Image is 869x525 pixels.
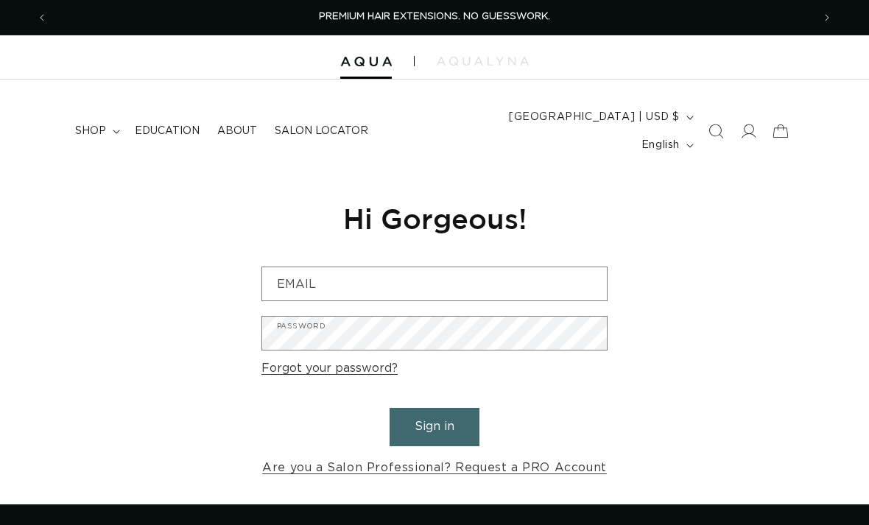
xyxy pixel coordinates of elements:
span: Salon Locator [275,124,368,138]
summary: shop [66,116,126,147]
span: About [217,124,257,138]
input: Email [262,267,607,300]
button: Next announcement [811,4,843,32]
img: Aqua Hair Extensions [340,57,392,67]
img: aqualyna.com [437,57,529,66]
button: English [633,131,700,159]
summary: Search [700,115,732,147]
a: Education [126,116,208,147]
span: Education [135,124,200,138]
button: Previous announcement [26,4,58,32]
h1: Hi Gorgeous! [261,200,608,236]
span: PREMIUM HAIR EXTENSIONS. NO GUESSWORK. [319,12,550,21]
span: English [641,138,680,153]
button: [GEOGRAPHIC_DATA] | USD $ [500,103,700,131]
button: Sign in [390,408,479,445]
a: Salon Locator [266,116,377,147]
a: About [208,116,266,147]
span: shop [75,124,106,138]
span: [GEOGRAPHIC_DATA] | USD $ [509,110,680,125]
a: Forgot your password? [261,358,398,379]
a: Are you a Salon Professional? Request a PRO Account [262,457,607,479]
